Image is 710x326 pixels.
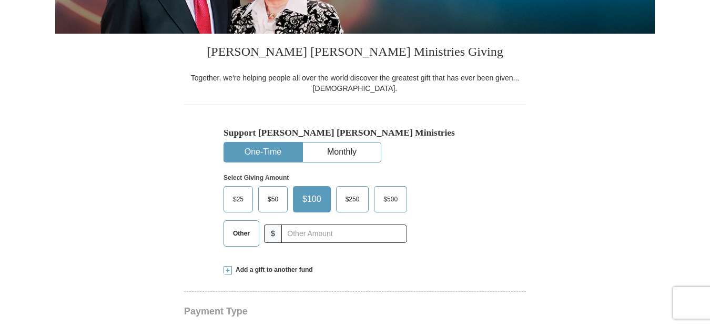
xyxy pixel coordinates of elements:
h5: Support [PERSON_NAME] [PERSON_NAME] Ministries [224,127,486,138]
strong: Select Giving Amount [224,174,289,181]
span: $25 [228,191,249,207]
button: Monthly [303,142,381,162]
div: Together, we're helping people all over the world discover the greatest gift that has ever been g... [184,73,526,94]
span: Add a gift to another fund [232,266,313,274]
button: One-Time [224,142,302,162]
span: $500 [378,191,403,207]
input: Other Amount [281,225,407,243]
span: $ [264,225,282,243]
span: $50 [262,191,283,207]
span: $250 [340,191,365,207]
h3: [PERSON_NAME] [PERSON_NAME] Ministries Giving [184,34,526,73]
h4: Payment Type [184,307,526,315]
span: $100 [297,191,327,207]
span: Other [228,226,255,241]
